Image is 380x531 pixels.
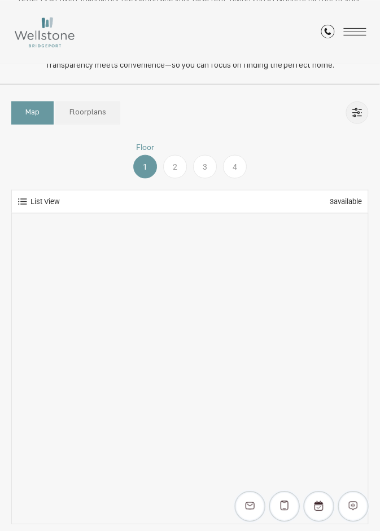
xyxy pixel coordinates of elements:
[18,196,60,207] a: List View
[25,107,40,118] span: Map
[173,161,178,173] span: 2
[160,141,190,179] a: Floor 2
[344,28,366,36] button: Open Menu
[69,107,106,118] span: Floorplans
[203,161,207,173] span: 3
[321,25,335,40] a: Call Us at (253) 642-8681
[233,161,237,173] span: 4
[11,59,369,73] p: Transparency meets convenience—so you can focus on finding the perfect home.
[330,197,334,206] span: 3
[220,141,250,179] a: Floor 4
[346,101,369,124] a: Mobile Filters
[190,141,220,179] a: Floor 3
[14,16,76,48] img: Wellstone
[330,196,362,207] span: available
